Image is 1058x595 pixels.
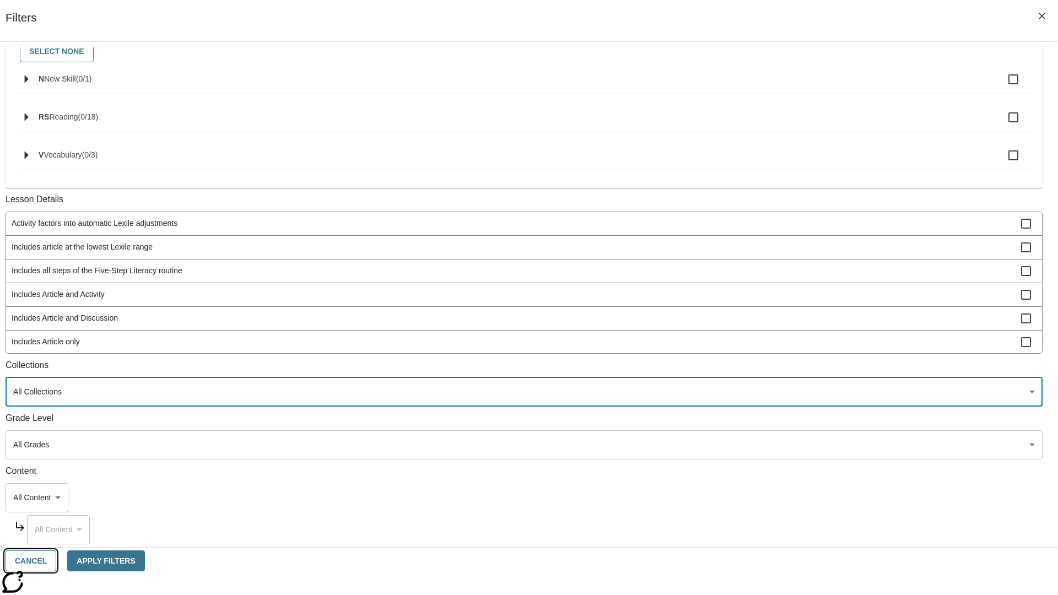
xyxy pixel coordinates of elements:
[6,550,56,572] button: Cancel
[6,193,1043,206] p: Lesson Details
[76,74,92,83] span: 0 skills selected/1 skills in group
[67,550,144,572] button: Apply Filters
[12,241,1021,253] span: Includes article at the lowest Lexile range
[6,283,1042,307] div: Includes Article and Activity
[6,11,37,41] h1: Filters
[6,430,1043,459] div: Select grades
[78,112,99,121] span: 0 skills selected/18 skills in group
[12,289,1021,300] span: Includes Article and Activity
[39,150,44,159] span: V
[6,331,1042,354] div: Includes Article only
[27,515,90,544] div: Select Content
[44,150,82,159] span: Vocabulary
[39,74,44,83] span: N
[82,150,98,159] span: 0 skills selected/3 skills in group
[12,312,1021,324] span: Includes Article and Discussion
[6,212,1043,354] ul: Lesson Details
[6,359,1043,372] p: Collections
[6,412,1043,425] p: Grade Level
[12,218,1021,229] span: Activity factors into automatic Lexile adjustments
[1030,4,1054,28] button: Close Filters side menu
[12,336,1021,348] span: Includes Article only
[14,38,1034,65] div: Select skills
[6,212,1042,236] div: Activity factors into automatic Lexile adjustments
[6,377,1043,407] div: Select a collection
[17,65,1034,179] ul: Select skills
[44,74,76,83] span: New Skill
[6,465,1043,478] p: Content
[39,112,49,121] span: RS
[12,265,1021,277] span: Includes all steps of the Five-Step Literacy routine
[6,259,1042,283] div: Includes all steps of the Five-Step Literacy routine
[49,112,78,121] span: Reading
[6,483,68,512] div: Select Content
[20,41,94,62] button: Select None
[6,307,1042,331] div: Includes Article and Discussion
[6,236,1042,259] div: Includes article at the lowest Lexile range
